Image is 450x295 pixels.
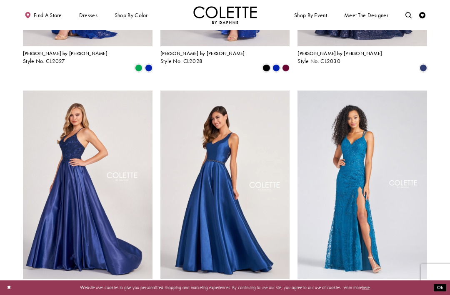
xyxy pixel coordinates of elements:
[193,6,257,24] img: Colette by Daphne
[297,58,340,65] span: Style No. CL2030
[160,91,290,279] a: Visit Colette by Daphne Style No. CL2034 Page
[294,12,327,18] span: Shop By Event
[344,12,388,18] span: Meet the designer
[23,50,107,57] span: [PERSON_NAME] by [PERSON_NAME]
[404,6,413,24] a: Toggle search
[115,12,148,18] span: Shop by color
[434,284,446,292] button: Submit Dialog
[292,6,328,24] span: Shop By Event
[160,58,203,65] span: Style No. CL2028
[77,6,99,24] span: Dresses
[297,51,382,64] div: Colette by Daphne Style No. CL2030
[417,6,427,24] a: Check Wishlist
[297,50,382,57] span: [PERSON_NAME] by [PERSON_NAME]
[34,12,62,18] span: Find a store
[272,64,280,72] i: Royal Blue
[420,64,427,72] i: Navy Blue
[297,91,427,279] a: Visit Colette by Daphne Style No. CL12280 Page
[23,91,152,279] a: Visit Colette by Daphne Style No. CL2033 Page
[4,282,14,293] button: Close Dialog
[135,64,142,72] i: Emerald
[160,51,245,64] div: Colette by Daphne Style No. CL2028
[193,6,257,24] a: Visit Home Page
[23,58,65,65] span: Style No. CL2027
[160,50,245,57] span: [PERSON_NAME] by [PERSON_NAME]
[79,12,97,18] span: Dresses
[282,64,290,72] i: Cabernet
[45,283,405,292] p: Website uses cookies to give you personalized shopping and marketing experiences. By continuing t...
[23,51,107,64] div: Colette by Daphne Style No. CL2027
[23,6,63,24] a: Find a store
[342,6,390,24] a: Meet the designer
[262,64,270,72] i: Black
[362,285,370,290] a: here
[145,64,152,72] i: Royal Blue
[113,6,149,24] span: Shop by color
